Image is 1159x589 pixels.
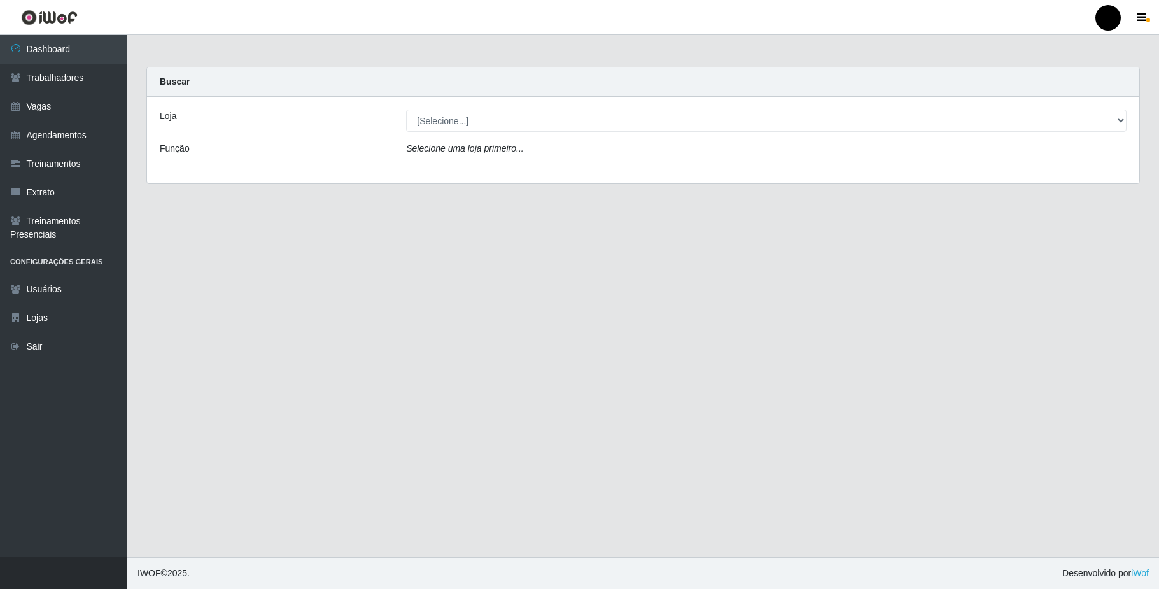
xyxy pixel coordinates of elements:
[160,76,190,87] strong: Buscar
[160,110,176,123] label: Loja
[21,10,78,25] img: CoreUI Logo
[406,143,523,153] i: Selecione uma loja primeiro...
[137,567,190,580] span: © 2025 .
[160,142,190,155] label: Função
[1131,568,1149,578] a: iWof
[1062,567,1149,580] span: Desenvolvido por
[137,568,161,578] span: IWOF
